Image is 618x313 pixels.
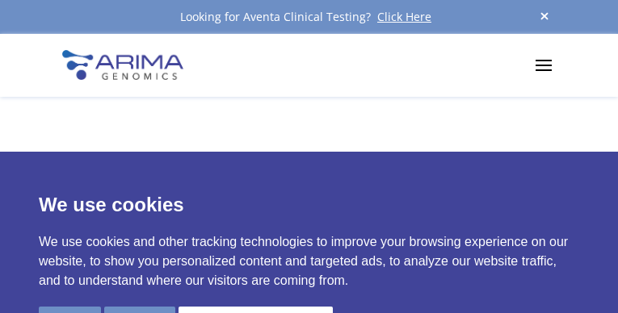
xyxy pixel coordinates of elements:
[62,6,557,27] div: Looking for Aventa Clinical Testing?
[39,232,579,290] p: We use cookies and other tracking technologies to improve your browsing experience on our website...
[62,50,183,80] img: Arima-Genomics-logo
[371,9,438,24] a: Click Here
[537,236,618,313] iframe: Chat Widget
[39,190,579,219] p: We use cookies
